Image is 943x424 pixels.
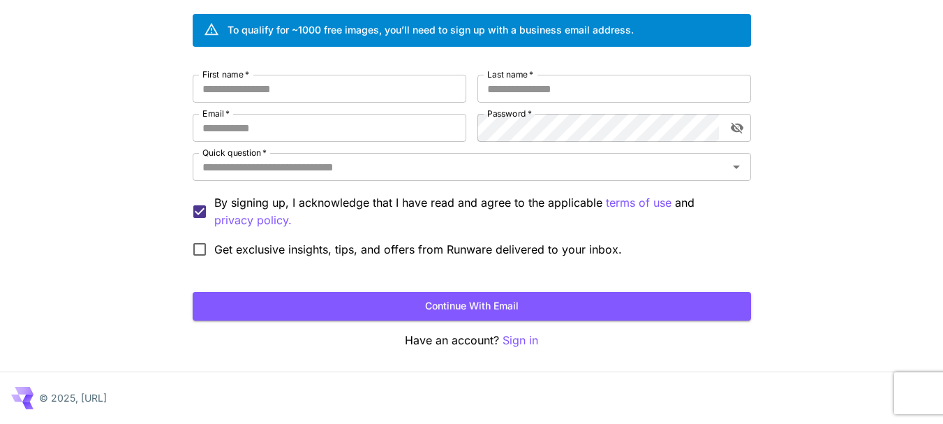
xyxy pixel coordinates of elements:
[487,68,533,80] label: Last name
[39,390,107,405] p: © 2025, [URL]
[503,332,538,349] button: Sign in
[202,68,249,80] label: First name
[214,212,292,229] button: By signing up, I acknowledge that I have read and agree to the applicable terms of use and
[228,22,634,37] div: To qualify for ~1000 free images, you’ll need to sign up with a business email address.
[202,147,267,159] label: Quick question
[214,212,292,229] p: privacy policy.
[193,332,751,349] p: Have an account?
[725,115,750,140] button: toggle password visibility
[193,292,751,321] button: Continue with email
[214,241,622,258] span: Get exclusive insights, tips, and offers from Runware delivered to your inbox.
[487,108,532,119] label: Password
[214,194,740,229] p: By signing up, I acknowledge that I have read and agree to the applicable and
[727,157,746,177] button: Open
[202,108,230,119] label: Email
[606,194,671,212] button: By signing up, I acknowledge that I have read and agree to the applicable and privacy policy.
[606,194,671,212] p: terms of use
